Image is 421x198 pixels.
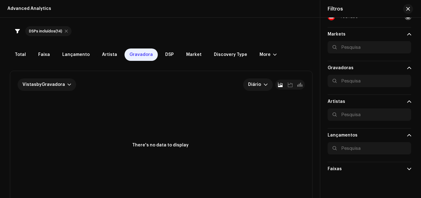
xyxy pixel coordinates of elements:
[328,75,411,87] input: Pesquisa
[328,75,411,95] p-accordion-content: Gravadoras
[328,108,411,121] input: Pesquisa
[214,52,247,57] span: Discovery Type
[328,142,411,154] input: Pesquisa
[328,61,411,75] p-accordion-header: Gravadoras
[328,108,411,128] p-accordion-content: Artistas
[186,52,202,57] span: Market
[328,133,358,138] re-a-filter-title: Lançamentos
[328,32,345,37] re-a-filter-title: Markets
[328,142,411,162] p-accordion-content: Lançamentos
[165,52,174,57] span: DSP
[328,128,411,142] p-accordion-header: Lançamentos
[328,162,411,176] p-accordion-header: Faixas
[248,78,264,91] span: Diário
[328,65,354,70] re-a-filter-title: Gravadoras
[132,143,189,147] text: There's no data to display
[264,78,268,91] div: dropdown trigger
[328,166,342,171] re-a-filter-title: Faixas
[102,52,117,57] span: Artista
[328,95,411,108] p-accordion-header: Artistas
[129,52,153,57] span: Gravadora
[328,41,411,53] input: Pesquisa
[328,41,411,61] p-accordion-content: Markets
[328,99,345,104] re-a-filter-title: Artistas
[328,27,411,41] p-accordion-header: Markets
[260,52,271,57] div: More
